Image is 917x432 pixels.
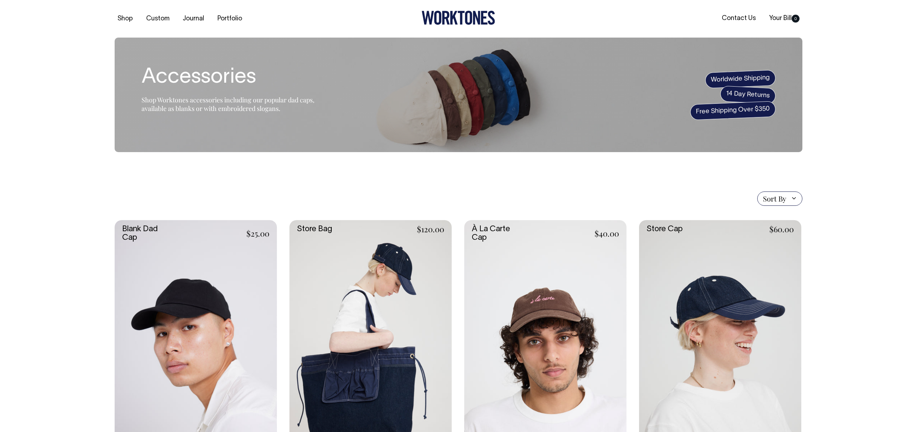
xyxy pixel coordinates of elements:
h1: Accessories [141,66,321,89]
a: Journal [180,13,207,25]
span: Sort By [763,194,786,203]
a: Portfolio [215,13,245,25]
a: Custom [143,13,172,25]
a: Contact Us [719,13,759,24]
span: Free Shipping Over $350 [690,101,776,120]
a: Your Bill0 [766,13,802,24]
span: 14 Day Returns [720,86,776,104]
a: Shop [115,13,136,25]
span: Shop Worktones accessories including our popular dad caps, available as blanks or with embroidere... [141,96,315,113]
span: 0 [792,15,800,23]
span: Worldwide Shipping [705,70,776,88]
